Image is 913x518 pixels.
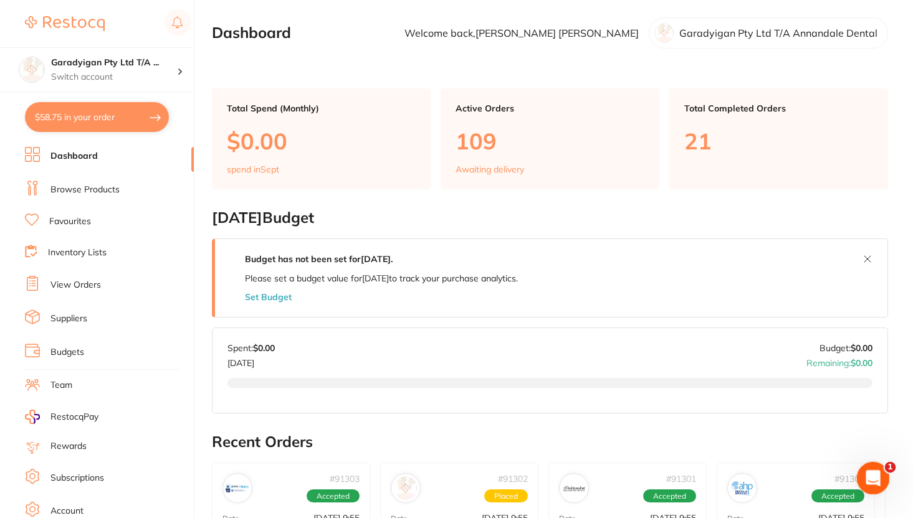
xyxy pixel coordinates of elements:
a: Suppliers [50,313,87,325]
p: # 91302 [498,474,528,484]
p: Welcome back, [PERSON_NAME] [PERSON_NAME] [404,27,639,39]
p: Total Completed Orders [684,103,873,113]
p: Switch account [51,71,177,83]
strong: $0.00 [253,342,275,354]
p: # 91303 [330,474,360,484]
h2: Recent Orders [212,433,888,451]
p: Garadyigan Pty Ltd T/A Annandale Dental [679,27,877,39]
a: Total Spend (Monthly)$0.00spend inSept [212,88,431,189]
p: spend in Sept [227,164,279,174]
p: Budget: [820,343,872,353]
p: Active Orders [456,103,644,113]
a: Favourites [49,215,91,228]
p: [DATE] [227,353,275,368]
h2: Dashboard [212,24,291,42]
strong: Budget has not been set for [DATE] . [245,253,393,265]
h4: Garadyigan Pty Ltd T/A Annandale Dental [51,57,177,69]
span: Accepted [643,489,696,503]
img: Henry Schein Halas [394,476,418,500]
img: Garadyigan Pty Ltd T/A Annandale Dental [19,57,44,82]
iframe: Intercom live chat [857,462,890,495]
a: Account [50,505,84,517]
strong: $0.00 [851,342,872,354]
img: Erskine Dental [226,476,249,500]
img: Restocq Logo [25,16,105,31]
a: View Orders [50,279,101,291]
img: AHP Dental and Medical [730,476,754,500]
h2: [DATE] Budget [212,209,888,227]
a: RestocqPay [25,410,98,424]
a: Inventory Lists [48,247,107,259]
button: $58.75 in your order [25,102,169,132]
a: Restocq Logo [25,9,105,38]
img: RestocqPay [25,410,40,424]
span: Accepted [307,489,360,503]
a: Budgets [50,346,84,359]
a: Subscriptions [50,472,104,484]
span: Accepted [811,489,864,503]
button: Set Budget [245,292,292,302]
a: Browse Products [50,184,120,196]
p: 21 [684,128,873,154]
a: Team [50,379,72,392]
p: Please set a budget value for [DATE] to track your purchase analytics. [245,273,518,283]
a: Active Orders109Awaiting delivery [441,88,659,189]
p: # 91301 [666,474,696,484]
p: Spent: [227,343,275,353]
strong: $0.00 [851,357,872,369]
a: Dashboard [50,150,98,162]
span: RestocqPay [50,411,98,423]
span: Placed [484,489,528,503]
p: Remaining: [806,353,872,368]
p: Awaiting delivery [456,164,524,174]
p: Total Spend (Monthly) [227,103,416,113]
a: Total Completed Orders21 [669,88,888,189]
p: 109 [456,128,644,154]
span: 1 [885,462,896,473]
p: # 91300 [834,474,864,484]
a: Rewards [50,440,87,453]
p: $0.00 [227,128,416,154]
img: Independent Dental [562,476,586,500]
